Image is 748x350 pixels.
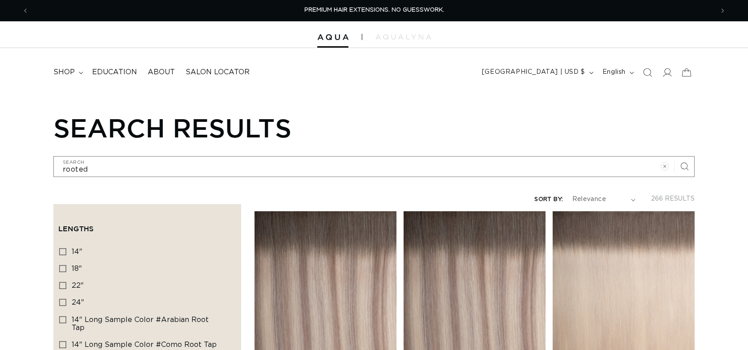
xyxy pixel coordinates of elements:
[72,248,82,255] span: 14"
[142,62,180,82] a: About
[72,299,84,306] span: 24"
[54,157,694,177] input: Search
[72,265,82,272] span: 18"
[186,68,250,77] span: Salon Locator
[376,34,431,40] img: aqualyna.com
[58,225,93,233] span: Lengths
[651,196,695,202] span: 266 results
[713,2,732,19] button: Next announcement
[48,62,87,82] summary: shop
[58,209,236,241] summary: Lengths (0 selected)
[92,68,137,77] span: Education
[534,197,563,202] label: Sort by:
[655,157,675,176] button: Clear search term
[638,63,657,82] summary: Search
[482,68,585,77] span: [GEOGRAPHIC_DATA] | USD $
[72,341,217,348] span: 14" Long Sample Color #Como Root Tap
[72,282,84,289] span: 22"
[53,113,695,143] h1: Search results
[477,64,597,81] button: [GEOGRAPHIC_DATA] | USD $
[87,62,142,82] a: Education
[675,157,694,176] button: Search
[148,68,175,77] span: About
[180,62,255,82] a: Salon Locator
[317,34,348,40] img: Aqua Hair Extensions
[16,2,35,19] button: Previous announcement
[304,7,444,13] span: PREMIUM HAIR EXTENSIONS. NO GUESSWORK.
[53,68,75,77] span: shop
[72,316,209,331] span: 14" Long Sample Color #Arabian Root Tap
[602,68,626,77] span: English
[597,64,638,81] button: English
